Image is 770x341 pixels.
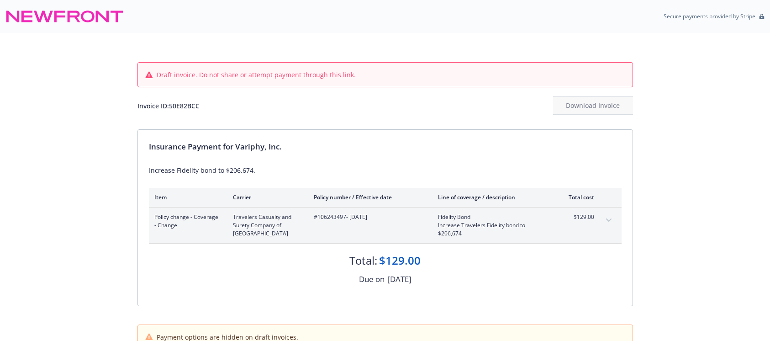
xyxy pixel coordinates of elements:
p: Secure payments provided by Stripe [664,12,755,20]
span: Policy change - Coverage - Change [154,213,218,229]
div: Insurance Payment for Variphy, Inc. [149,141,622,153]
span: Fidelity BondIncrease Travelers Fidelity bond to $206,674 [438,213,545,238]
div: Invoice ID: 50E82BCC [137,101,200,111]
div: Item [154,193,218,201]
div: Total cost [560,193,594,201]
span: Increase Travelers Fidelity bond to $206,674 [438,221,545,238]
div: [DATE] [387,273,411,285]
span: Travelers Casualty and Surety Company of [GEOGRAPHIC_DATA] [233,213,299,238]
div: Policy number / Effective date [314,193,423,201]
button: expand content [601,213,616,228]
div: Line of coverage / description [438,193,545,201]
div: Increase Fidelity bond to $206,674. [149,165,622,175]
span: Draft invoice. Do not share or attempt payment through this link. [157,70,356,80]
div: Total: [349,253,377,268]
button: Download Invoice [553,96,633,115]
div: Due on [359,273,385,285]
span: #106243497 - [DATE] [314,213,423,221]
div: $129.00 [379,253,421,268]
span: $129.00 [560,213,594,221]
div: Policy change - Coverage - ChangeTravelers Casualty and Surety Company of [GEOGRAPHIC_DATA]#10624... [149,208,622,243]
div: Carrier [233,193,299,201]
div: Download Invoice [553,97,633,114]
span: Fidelity Bond [438,213,545,221]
